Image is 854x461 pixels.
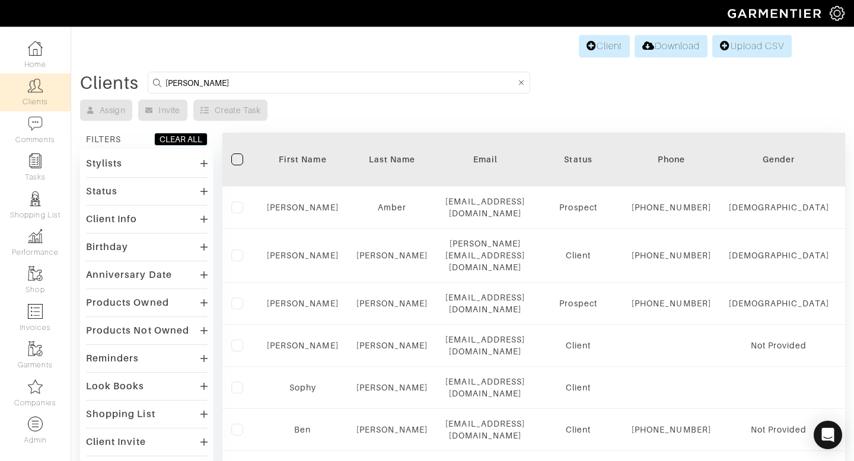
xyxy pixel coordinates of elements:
th: Toggle SortBy [534,133,623,187]
a: [PERSON_NAME] [267,299,339,308]
img: garments-icon-b7da505a4dc4fd61783c78ac3ca0ef83fa9d6f193b1c9dc38574b1d14d53ca28.png [28,266,43,281]
div: Clients [80,77,139,89]
input: Search by name, email, phone, city, or state [165,75,516,90]
div: Reminders [86,353,139,364]
th: Toggle SortBy [348,133,437,187]
div: [PHONE_NUMBER] [632,297,711,309]
img: orders-icon-0abe47150d42831381b5fb84f609e132dff9fe21cb692f30cb5eec754e2cba89.png [28,304,43,319]
img: gear-icon-white-bd11855cb880d31180b6d7d6211b90ccbf57a29d726f0c71d8c61bd08dd39cc2.png [830,6,845,21]
div: [EMAIL_ADDRESS][DOMAIN_NAME] [445,418,525,441]
button: CLEAR ALL [154,133,208,146]
div: Anniversary Date [86,269,172,281]
div: Look Books [86,380,145,392]
img: graph-8b7af3c665d003b59727f371ae50e7771705bf0c487971e6e97d053d13c5068d.png [28,229,43,244]
div: Client Invite [86,436,146,448]
a: [PERSON_NAME] [267,251,339,260]
a: [PERSON_NAME] [267,203,339,212]
a: Ben [294,425,311,434]
div: Products Not Owned [86,325,189,337]
div: Client [543,424,614,436]
div: FILTERS [86,133,121,145]
div: Client [543,249,614,261]
div: Not Provided [729,340,829,351]
a: Download [635,35,708,57]
a: [PERSON_NAME] [356,299,428,308]
a: [PERSON_NAME] [267,341,339,350]
a: [PERSON_NAME] [356,341,428,350]
div: Client [543,382,614,393]
div: Prospect [543,201,614,213]
a: [PERSON_NAME] [356,383,428,392]
div: Stylists [86,158,122,169]
img: garments-icon-b7da505a4dc4fd61783c78ac3ca0ef83fa9d6f193b1c9dc38574b1d14d53ca28.png [28,341,43,356]
a: Client [579,35,630,57]
img: reminder-icon-8004d30b9f0a5d33ae49ab947aed9ed385cf756f9e5892f1edd6e32f2345188e.png [28,153,43,168]
img: custom-products-icon-6973edde1b6c6774590e2ad28d3d057f2f42decad08aa0e48061009ba2575b3a.png [28,417,43,431]
div: [PHONE_NUMBER] [632,201,711,213]
div: Client Info [86,213,138,225]
img: dashboard-icon-dbcd8f5a0b271acd01030246c82b418ddd0df26cd7fceb0bd07c9910d44c42f6.png [28,41,43,56]
div: [PHONE_NUMBER] [632,424,711,436]
img: stylists-icon-eb353228a002819b7ec25b43dbf5f0378dd9e0616d9560372ff212230b889e62.png [28,191,43,206]
div: Shopping List [86,408,155,420]
a: Amber [378,203,406,212]
div: [EMAIL_ADDRESS][DOMAIN_NAME] [445,334,525,357]
a: [PERSON_NAME] [356,251,428,260]
a: [PERSON_NAME] [356,425,428,434]
div: Products Owned [86,297,169,309]
div: [PERSON_NAME][EMAIL_ADDRESS][DOMAIN_NAME] [445,238,525,273]
div: Client [543,340,614,351]
div: Status [86,185,117,197]
div: [DEMOGRAPHIC_DATA] [729,201,829,213]
a: Sophy [289,383,316,392]
img: comment-icon-a0a6a9ef722e966f86d9cbdc48e553b5cf19dbc54f86b18d962a5391bc8f6eb6.png [28,116,43,131]
div: [PHONE_NUMBER] [632,249,711,261]
div: [EMAIL_ADDRESS][DOMAIN_NAME] [445,292,525,315]
div: Status [543,153,614,165]
div: First Name [267,153,339,165]
div: Email [445,153,525,165]
div: Birthday [86,241,128,253]
div: Not Provided [729,424,829,436]
div: Open Intercom Messenger [814,421,842,449]
img: clients-icon-6bae9207a08558b7cb47a8932f037763ab4055f8c8b6bfacd5dc20c3e0201464.png [28,78,43,93]
div: [DEMOGRAPHIC_DATA] [729,297,829,309]
a: Upload CSV [712,35,792,57]
div: Prospect [543,297,614,309]
div: CLEAR ALL [160,133,202,145]
div: [DEMOGRAPHIC_DATA] [729,249,829,261]
div: Gender [729,153,829,165]
div: Last Name [356,153,428,165]
div: [EMAIL_ADDRESS][DOMAIN_NAME] [445,376,525,399]
div: [EMAIL_ADDRESS][DOMAIN_NAME] [445,196,525,219]
img: companies-icon-14a0f246c7e91f24465de634b560f0151b0cc5c9ce11af5fac52e6d7d6371812.png [28,379,43,394]
div: Phone [632,153,711,165]
th: Toggle SortBy [720,133,838,187]
img: garmentier-logo-header-white-b43fb05a5012e4ada735d5af1a66efaba907eab6374d6393d1fbf88cb4ef424d.png [722,3,830,24]
th: Toggle SortBy [258,133,348,187]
